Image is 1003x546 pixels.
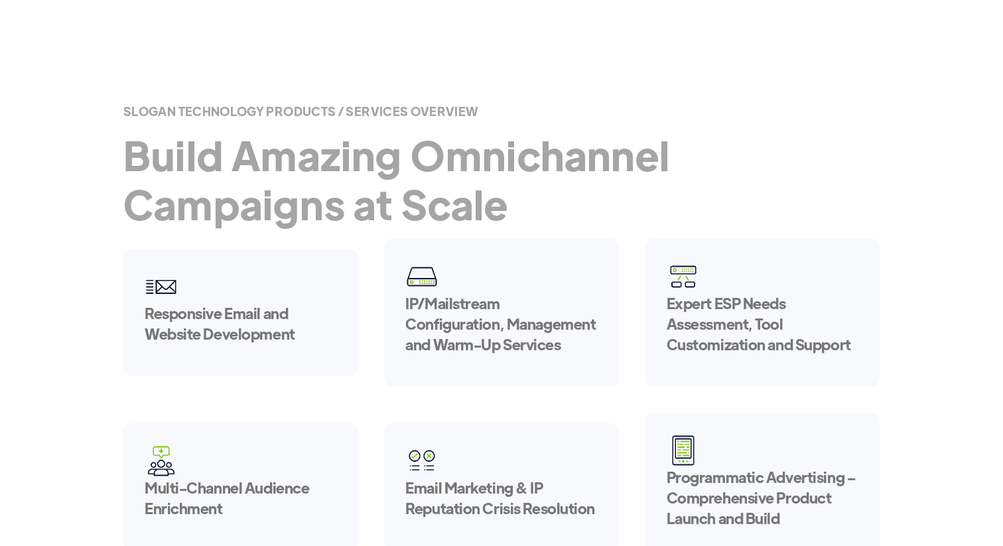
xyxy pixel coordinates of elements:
[405,293,597,354] h5: IP/Mailstream Configuration, Management and Warm-Up Services
[145,303,336,344] h5: Responsive Email and Website Development
[667,293,858,354] h5: Expert ESP Needs Assessment, Tool Customization and Support
[123,130,880,228] h1: Build Amazing Omnichannel Campaigns at Scale
[405,478,597,519] h5: Email Marketing & IP Reputation Crisis Resolution
[667,467,858,528] h5: Programmatic Advertising – Comprehensive Product Launch and Build
[145,478,336,519] h5: Multi-Channel Audience Enrichment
